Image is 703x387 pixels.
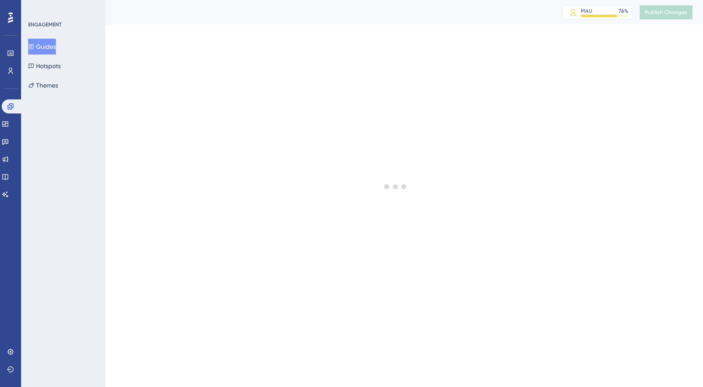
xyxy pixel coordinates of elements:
[619,7,628,15] div: 76 %
[28,77,58,93] button: Themes
[640,5,692,19] button: Publish Changes
[645,9,687,16] span: Publish Changes
[28,58,61,74] button: Hotspots
[28,21,62,28] div: ENGAGEMENT
[581,7,592,15] div: MAU
[28,39,56,55] button: Guides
